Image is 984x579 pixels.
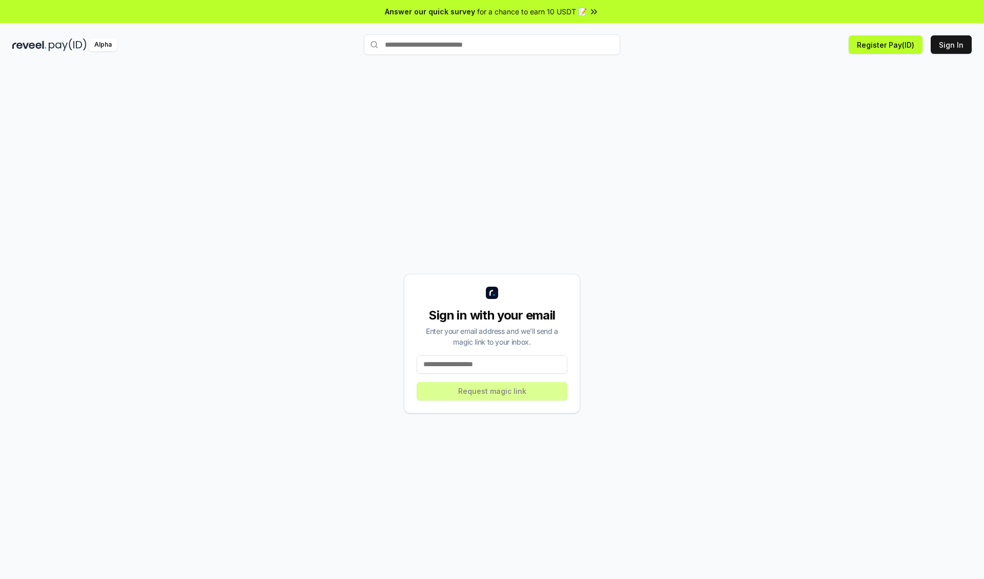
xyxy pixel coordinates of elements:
span: for a chance to earn 10 USDT 📝 [477,6,587,17]
div: Sign in with your email [417,307,567,324]
div: Alpha [89,38,117,51]
img: logo_small [486,287,498,299]
img: reveel_dark [12,38,47,51]
div: Enter your email address and we’ll send a magic link to your inbox. [417,326,567,347]
button: Sign In [931,35,972,54]
span: Answer our quick survey [385,6,475,17]
button: Register Pay(ID) [849,35,922,54]
img: pay_id [49,38,87,51]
